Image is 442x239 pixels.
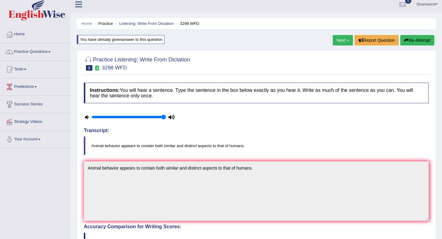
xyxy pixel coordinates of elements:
[0,113,70,129] a: Strategy Videos
[0,26,70,41] a: Home
[0,131,70,146] a: Your Account
[119,21,174,26] a: Listening: Write From Dictation
[175,21,199,26] li: 3298 WFD
[94,65,100,71] small: Exam occurring question
[0,96,70,111] a: Success Stories
[84,55,190,71] h2: Practice Listening: Write From Dictation
[333,35,353,45] a: Next »
[84,136,429,155] blockquote: Animal behavior appears to contain both similar and distinct aspects to that of humans.
[355,35,399,45] button: Report Question
[86,65,92,71] span: 1
[102,65,127,71] small: 3298 WFD
[0,78,70,94] a: Predictions
[0,43,70,59] a: Practice Questions
[0,61,70,76] a: Tests
[400,35,434,45] button: Re-Attempt
[77,35,165,44] div: You have already given answer to this question
[84,83,429,103] h4: You will hear a sentence. Type the sentence in the box below exactly as you hear it. Write as muc...
[93,21,113,26] li: Practice
[84,128,429,133] h4: Transcript:
[84,224,429,229] h4: Accuracy Comparison for Writing Scores:
[81,21,92,26] a: Home
[90,88,120,93] b: Instructions:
